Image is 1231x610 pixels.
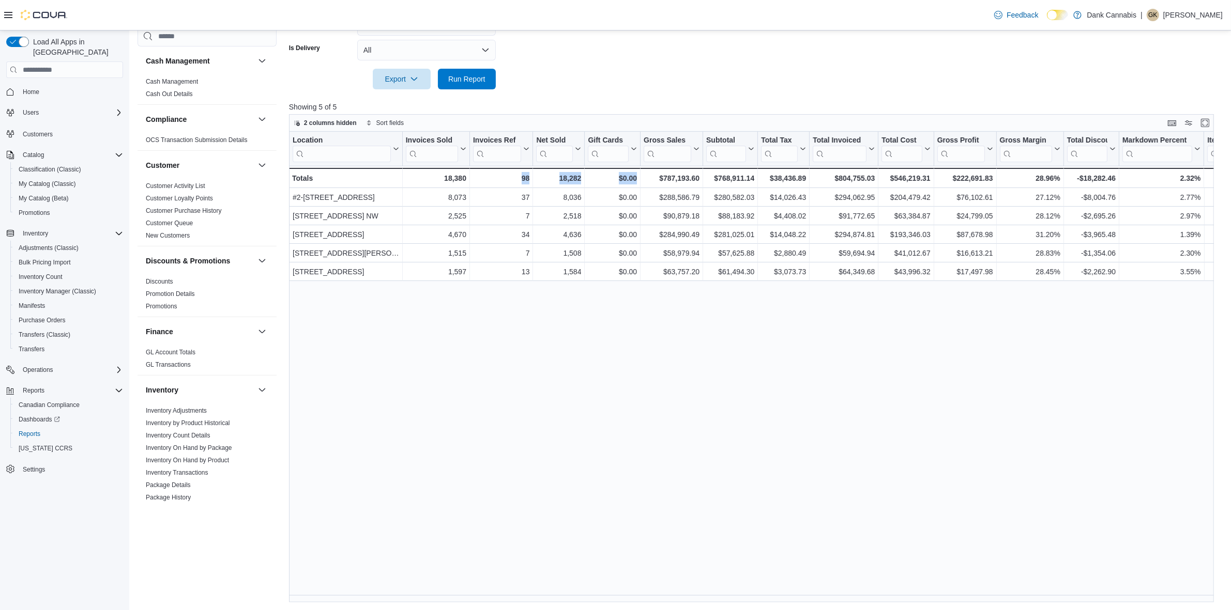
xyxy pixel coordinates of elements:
[1166,117,1178,129] button: Keyboard shortcuts
[937,172,993,184] div: $222,691.83
[293,228,399,241] div: [STREET_ADDRESS]
[536,210,581,222] div: 2,518
[882,172,930,184] div: $546,219.31
[19,444,72,452] span: [US_STATE] CCRS
[19,345,44,353] span: Transfers
[405,136,458,162] div: Invoices Sold
[293,136,391,146] div: Location
[19,384,49,397] button: Reports
[14,207,123,219] span: Promotions
[19,244,79,252] span: Adjustments (Classic)
[706,191,754,204] div: $280,582.03
[146,220,193,227] a: Customer Queue
[146,361,191,368] a: GL Transactions
[882,191,930,204] div: $204,479.42
[999,228,1060,241] div: 31.20%
[14,428,44,440] a: Reports
[706,136,746,146] div: Subtotal
[14,329,123,341] span: Transfers (Classic)
[882,136,922,162] div: Total Cost
[146,182,205,190] span: Customer Activity List
[473,136,529,162] button: Invoices Ref
[146,160,179,170] h3: Customer
[146,432,210,439] a: Inventory Count Details
[146,256,230,266] h3: Discounts & Promotions
[706,247,754,259] div: $57,625.88
[19,384,123,397] span: Reports
[14,271,123,283] span: Inventory Count
[146,160,254,170] button: Customer
[473,265,529,278] div: 13
[23,366,53,374] span: Operations
[146,207,222,214] a: Customer Purchase History
[588,191,637,204] div: $0.00
[10,412,127,427] a: Dashboards
[1163,9,1223,21] p: [PERSON_NAME]
[292,172,399,184] div: Totals
[19,430,40,438] span: Reports
[1147,9,1159,21] div: Gurpreet Kalkat
[14,428,123,440] span: Reports
[588,228,637,241] div: $0.00
[761,247,806,259] div: $2,880.49
[146,114,187,124] h3: Compliance
[2,105,127,120] button: Users
[588,265,637,278] div: $0.00
[19,364,123,376] span: Operations
[10,241,127,255] button: Adjustments (Classic)
[146,78,198,85] a: Cash Management
[146,195,213,202] a: Customer Loyalty Points
[304,119,357,127] span: 2 columns hidden
[473,228,529,241] div: 34
[706,210,754,222] div: $88,183.92
[10,270,127,284] button: Inventory Count
[19,316,66,324] span: Purchase Orders
[14,413,123,426] span: Dashboards
[761,136,798,162] div: Total Tax
[23,151,44,159] span: Catalog
[19,194,69,202] span: My Catalog (Beta)
[10,313,127,327] button: Purchase Orders
[19,258,71,267] span: Bulk Pricing Import
[10,255,127,270] button: Bulk Pricing Import
[448,74,485,84] span: Run Report
[10,327,127,342] button: Transfers (Classic)
[1122,247,1200,259] div: 2.30%
[536,136,581,162] button: Net Sold
[146,326,173,337] h3: Finance
[10,427,127,441] button: Reports
[706,228,754,241] div: $281,025.01
[256,255,268,267] button: Discounts & Promotions
[376,119,404,127] span: Sort fields
[19,364,57,376] button: Operations
[23,465,45,474] span: Settings
[405,228,466,241] div: 4,670
[937,228,993,241] div: $87,678.98
[14,178,123,190] span: My Catalog (Classic)
[14,442,77,455] a: [US_STATE] CCRS
[293,136,399,162] button: Location
[2,84,127,99] button: Home
[146,231,190,240] span: New Customers
[146,419,230,427] a: Inventory by Product Historical
[405,191,466,204] div: 8,073
[23,88,39,96] span: Home
[14,242,123,254] span: Adjustments (Classic)
[1067,136,1107,146] div: Total Discount
[23,130,53,138] span: Customers
[882,228,930,241] div: $193,346.03
[146,494,191,501] a: Package History
[588,247,637,259] div: $0.00
[19,149,48,161] button: Catalog
[146,290,195,298] a: Promotion Details
[146,303,177,310] a: Promotions
[146,77,198,86] span: Cash Management
[362,117,408,129] button: Sort fields
[14,163,85,176] a: Classification (Classic)
[19,463,49,476] a: Settings
[19,106,123,119] span: Users
[473,247,529,259] div: 7
[14,314,70,326] a: Purchase Orders
[146,194,213,202] span: Customer Loyalty Points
